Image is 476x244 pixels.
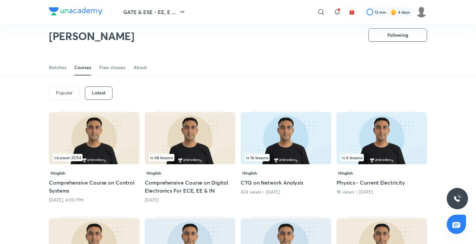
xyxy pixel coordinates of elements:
div: Comprehensive Course on Digital Electronics For ECE, EE & IN [145,110,235,203]
img: Thumbnail [49,112,139,164]
span: Hinglish [145,169,163,177]
img: Tarun Kumar [416,6,427,18]
div: infosection [341,154,423,161]
a: Courses [74,59,91,75]
img: ttu [453,195,461,203]
span: 6 lessons [342,156,362,160]
img: Thumbnail [145,112,235,164]
h6: Latest [92,90,106,95]
span: 68 lessons [150,156,173,160]
span: Hinglish [241,169,259,177]
div: left [149,154,231,161]
div: CTQ on Network Analysis [241,110,331,203]
div: Batches [49,64,66,71]
button: avatar [347,7,357,17]
h5: Comprehensive Course on Digital Electronics For ECE, EE & IN [145,179,235,195]
span: Lesson 21 / 54 [54,156,81,160]
button: Following [368,28,427,42]
a: Company Logo [49,7,103,17]
span: Following [387,32,408,38]
div: Physics - Current Electricity [337,110,427,203]
img: Thumbnail [337,112,427,164]
div: Free classes [99,64,125,71]
div: Comprehensive Course on Control Systems [49,110,139,203]
img: Thumbnail [241,112,331,164]
div: Tomorrow, 4:00 PM [49,197,139,203]
h5: Physics - Current Electricity [337,179,427,187]
img: streak [390,9,397,15]
div: 1K views • 4 months ago [337,189,427,195]
span: 16 lessons [246,156,268,160]
button: GATE & ESE - EE, E ... [119,5,190,19]
h5: Comprehensive Course on Control Systems [49,179,139,195]
div: Courses [74,64,91,71]
div: 7 days ago [145,197,235,203]
div: left [53,154,135,161]
div: About [133,64,147,71]
h2: [PERSON_NAME] [49,29,134,43]
a: About [133,59,147,75]
a: Batches [49,59,66,75]
div: infocontainer [341,154,423,161]
div: left [341,154,423,161]
span: Hinglish [337,169,355,177]
div: infosection [245,154,327,161]
h5: CTQ on Network Analysis [241,179,331,187]
div: infosection [149,154,231,161]
p: Popular [56,90,73,95]
div: infocontainer [149,154,231,161]
div: infocontainer [53,154,135,161]
div: infocontainer [245,154,327,161]
a: Free classes [99,59,125,75]
div: 424 views • 1 month ago [241,189,331,195]
div: infosection [53,154,135,161]
img: avatar [349,9,355,15]
span: Hinglish [49,169,67,177]
div: left [245,154,327,161]
img: Company Logo [49,7,103,15]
